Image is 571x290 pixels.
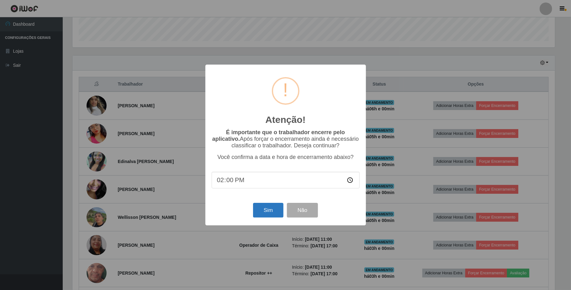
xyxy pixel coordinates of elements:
p: Após forçar o encerramento ainda é necessário classificar o trabalhador. Deseja continuar? [212,129,360,149]
b: É importante que o trabalhador encerre pelo aplicativo. [212,129,345,142]
button: Não [287,203,318,218]
button: Sim [253,203,283,218]
p: Você confirma a data e hora de encerramento abaixo? [212,154,360,161]
h2: Atenção! [265,114,305,125]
